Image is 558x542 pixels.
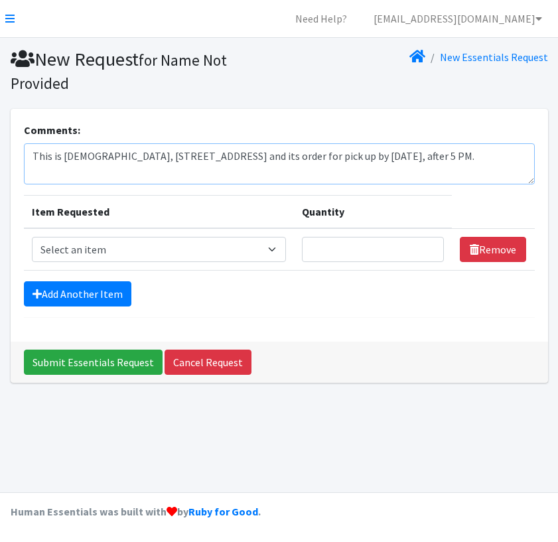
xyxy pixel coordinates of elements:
[363,5,553,32] a: [EMAIL_ADDRESS][DOMAIN_NAME]
[460,237,526,262] a: Remove
[11,50,227,93] small: for Name Not Provided
[188,505,258,518] a: Ruby for Good
[11,48,275,94] h1: New Request
[440,50,548,64] a: New Essentials Request
[285,5,358,32] a: Need Help?
[24,122,80,138] label: Comments:
[11,505,261,518] strong: Human Essentials was built with by .
[24,350,163,375] input: Submit Essentials Request
[24,281,131,306] a: Add Another Item
[294,196,452,229] th: Quantity
[24,196,295,229] th: Item Requested
[165,350,251,375] a: Cancel Request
